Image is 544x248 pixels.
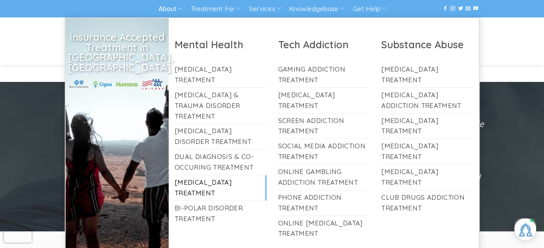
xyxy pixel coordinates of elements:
[175,124,266,149] a: [MEDICAL_DATA] Disorder Treatment
[278,139,369,164] a: Social Media Addiction Treatment
[175,88,266,124] a: [MEDICAL_DATA] & Trauma Disorder Treatment
[80,119,484,190] p: The best part of my experience was the people around me. I found that I had endless support and p...
[278,114,369,139] a: Screen Addiction Treatment
[443,6,448,11] a: Follow on Facebook
[68,32,166,72] h2: Insurance Accepted Treatment in [GEOGRAPHIC_DATA], [GEOGRAPHIC_DATA]
[278,88,369,113] a: [MEDICAL_DATA] Treatment
[175,62,266,87] a: [MEDICAL_DATA] Treatment
[381,88,472,113] a: [MEDICAL_DATA] Addiction Treatment
[175,150,266,175] a: Dual Diagnosis & Co-Occuring Treatment
[473,6,478,11] a: Follow on YouTube
[381,62,472,87] a: [MEDICAL_DATA] Treatment
[381,139,472,164] a: [MEDICAL_DATA] Treatment
[450,6,455,11] a: Follow on Instagram
[175,201,266,226] a: Bi-Polar Disorder Treatment
[175,175,266,201] a: [MEDICAL_DATA] Treatment
[175,38,266,51] h2: Mental Health
[458,6,463,11] a: Follow on Twitter
[249,2,280,16] a: Services
[381,38,472,51] h2: Substance Abuse
[466,6,471,11] a: Send us an email
[278,216,369,241] a: Online [MEDICAL_DATA] Treatment
[381,165,472,190] a: [MEDICAL_DATA] Treatment
[278,38,369,51] h2: Tech Addiction
[158,2,182,16] a: About
[191,2,240,16] a: Treatment For
[381,190,472,216] a: Club Drugs Addiction Treatment
[353,2,386,16] a: Get Help
[289,2,344,16] a: Knowledgebase
[278,190,369,216] a: Phone Addiction Treatment
[278,62,369,87] a: Gaming Addiction Treatment
[278,165,369,190] a: Online Gambling Addiction Treatment
[381,114,472,139] a: [MEDICAL_DATA] Treatment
